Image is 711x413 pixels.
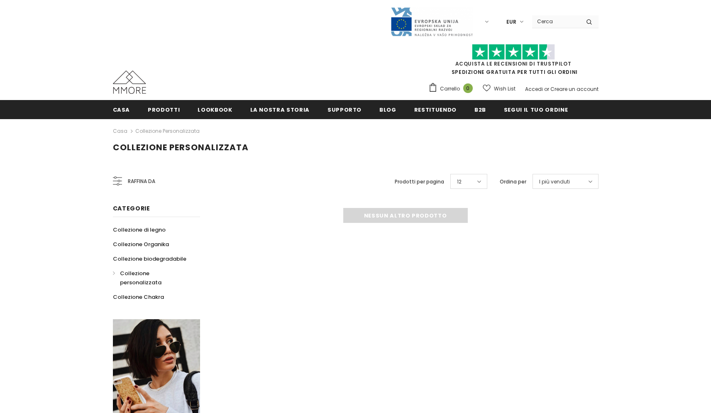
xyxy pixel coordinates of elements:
[440,85,460,93] span: Carrello
[428,48,599,76] span: SPEDIZIONE GRATUITA PER TUTTI GLI ORDINI
[113,237,169,252] a: Collezione Organika
[500,178,526,186] label: Ordina per
[414,100,457,119] a: Restituendo
[120,269,161,286] span: Collezione personalizzata
[198,100,232,119] a: Lookbook
[113,240,169,248] span: Collezione Organika
[113,204,150,213] span: Categorie
[250,100,310,119] a: La nostra storia
[250,106,310,114] span: La nostra storia
[113,293,164,301] span: Collezione Chakra
[379,106,396,114] span: Blog
[379,100,396,119] a: Blog
[474,106,486,114] span: B2B
[525,86,543,93] a: Accedi
[504,100,568,119] a: Segui il tuo ordine
[113,142,249,153] span: Collezione personalizzata
[113,100,130,119] a: Casa
[506,18,516,26] span: EUR
[198,106,232,114] span: Lookbook
[395,178,444,186] label: Prodotti per pagina
[428,83,477,95] a: Carrello 0
[113,255,186,263] span: Collezione biodegradabile
[483,81,516,96] a: Wish List
[113,266,191,290] a: Collezione personalizzata
[327,106,362,114] span: supporto
[113,222,166,237] a: Collezione di legno
[455,60,572,67] a: Acquista le recensioni di TrustPilot
[504,106,568,114] span: Segui il tuo ordine
[390,18,473,25] a: Javni Razpis
[113,252,186,266] a: Collezione biodegradabile
[135,127,200,134] a: Collezione personalizzata
[113,126,127,136] a: Casa
[550,86,599,93] a: Creare un account
[539,178,570,186] span: I più venduti
[474,100,486,119] a: B2B
[544,86,549,93] span: or
[113,290,164,304] a: Collezione Chakra
[113,71,146,94] img: Casi MMORE
[128,177,155,186] span: Raffina da
[457,178,462,186] span: 12
[494,85,516,93] span: Wish List
[148,100,180,119] a: Prodotti
[327,100,362,119] a: supporto
[463,83,473,93] span: 0
[113,226,166,234] span: Collezione di legno
[148,106,180,114] span: Prodotti
[390,7,473,37] img: Javni Razpis
[532,15,580,27] input: Search Site
[113,106,130,114] span: Casa
[472,44,555,60] img: Fidati di Pilot Stars
[414,106,457,114] span: Restituendo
